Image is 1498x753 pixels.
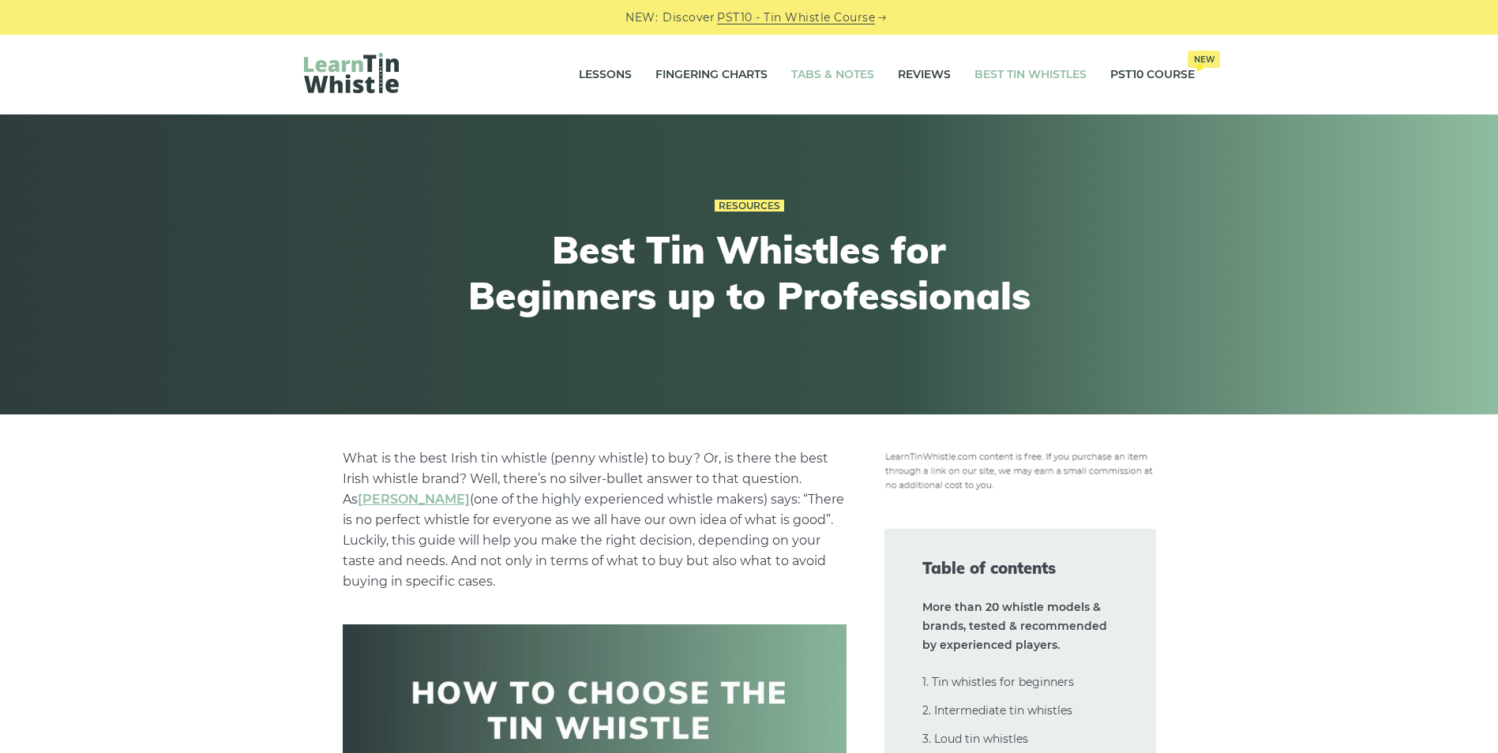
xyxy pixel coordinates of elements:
[922,600,1107,652] strong: More than 20 whistle models & brands, tested & recommended by experienced players.
[922,732,1028,746] a: 3. Loud tin whistles
[898,55,951,95] a: Reviews
[974,55,1087,95] a: Best Tin Whistles
[579,55,632,95] a: Lessons
[655,55,768,95] a: Fingering Charts
[1110,55,1195,95] a: PST10 CourseNew
[304,53,399,93] img: LearnTinWhistle.com
[791,55,874,95] a: Tabs & Notes
[922,557,1118,579] span: Table of contents
[884,448,1156,491] img: disclosure
[922,703,1072,717] a: 2. Intermediate tin whistles
[358,492,470,507] a: undefined (opens in a new tab)
[459,227,1040,318] h1: Best Tin Whistles for Beginners up to Professionals
[922,675,1074,689] a: 1. Tin whistles for beginners
[1188,51,1220,68] span: New
[343,448,847,592] p: What is the best Irish tin whistle (penny whistle) to buy? Or, is there the best Irish whistle br...
[715,200,784,212] a: Resources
